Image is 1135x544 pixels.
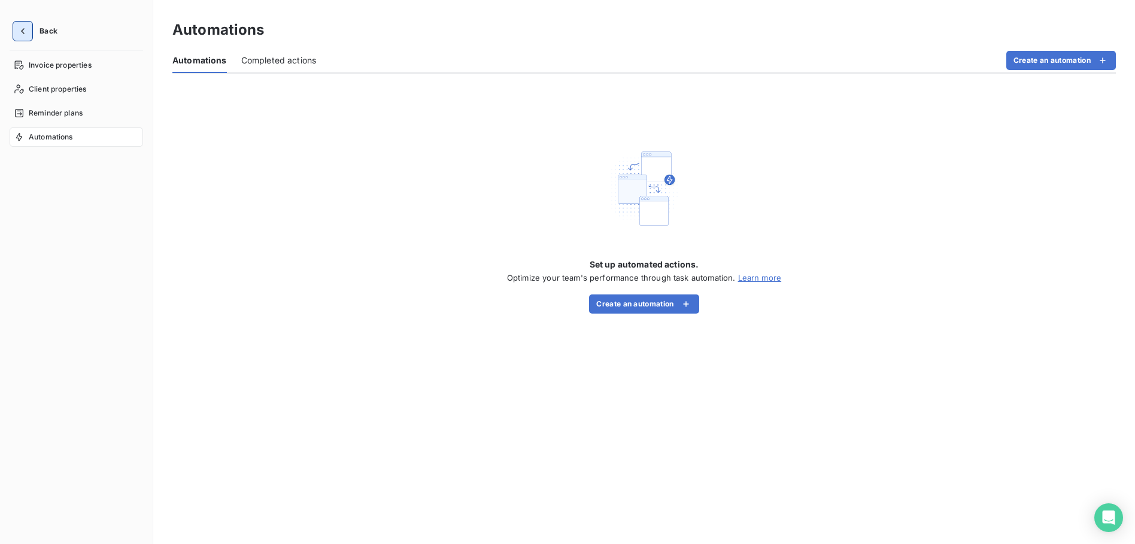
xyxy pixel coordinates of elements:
[10,104,143,123] a: Reminder plans
[241,54,317,66] span: Completed actions
[29,132,73,142] span: Automations
[10,127,143,147] a: Automations
[590,259,699,271] span: Set up automated actions.
[1006,51,1116,70] button: Create an automation
[172,54,227,66] span: Automations
[606,150,682,227] img: Empty state
[29,84,87,95] span: Client properties
[40,28,57,35] span: Back
[507,273,736,282] span: Optimize your team's performance through task automation.
[589,294,699,314] button: Create an automation
[738,273,782,282] a: Learn more
[10,56,143,75] a: Invoice properties
[1094,503,1123,532] div: Open Intercom Messenger
[10,80,143,99] a: Client properties
[29,108,83,118] span: Reminder plans
[10,22,67,41] button: Back
[172,19,265,41] h3: Automations
[29,60,92,71] span: Invoice properties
